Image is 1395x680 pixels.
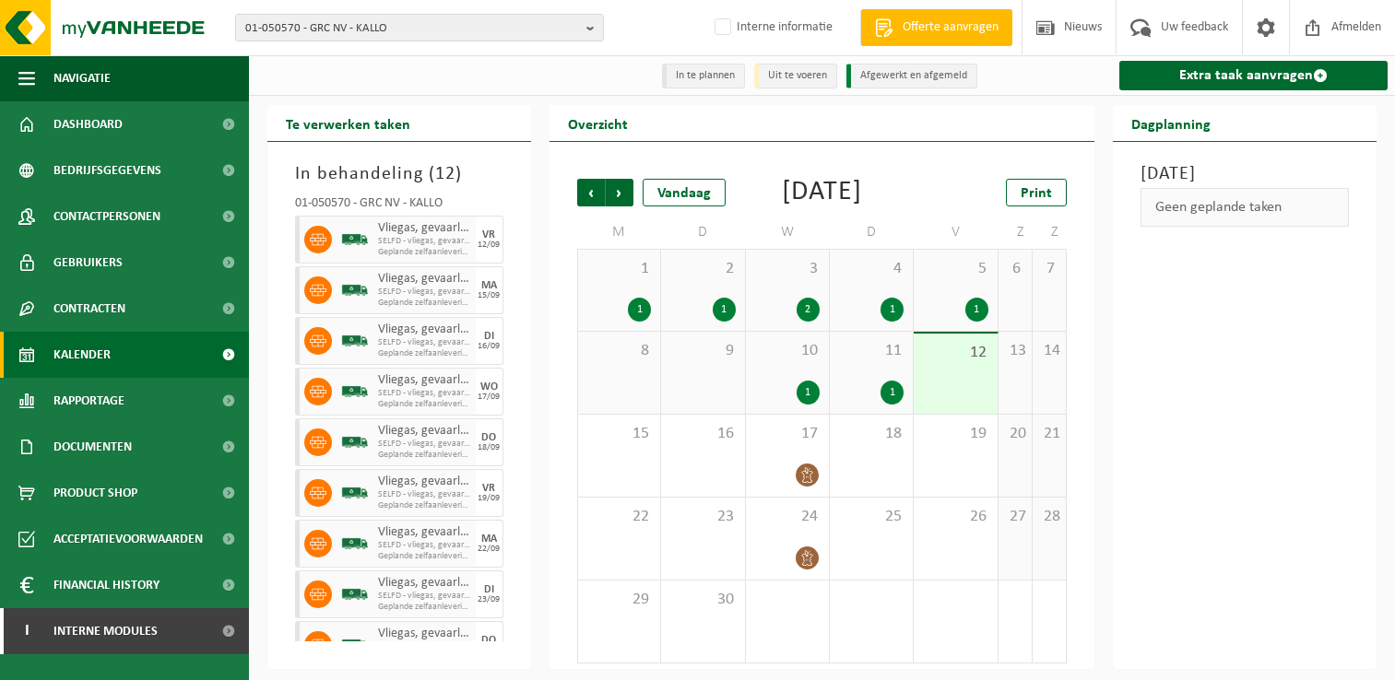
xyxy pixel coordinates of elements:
span: Geplande zelfaanlevering [378,602,471,613]
img: BL-SO-LV [341,327,369,355]
span: Vliegas, gevaarlijk [378,627,471,641]
div: DI [484,584,494,595]
td: M [577,216,661,249]
img: BL-SO-LV [341,580,369,608]
div: 1 [628,298,651,322]
li: Afgewerkt en afgemeld [846,64,977,88]
span: Offerte aanvragen [898,18,1003,37]
span: Dashboard [53,101,123,147]
div: [DATE] [782,179,862,206]
span: Acceptatievoorwaarden [53,516,203,562]
td: D [661,216,745,249]
span: Gebruikers [53,240,123,286]
span: 10 [755,341,820,361]
img: BL-SO-LV [341,226,369,253]
span: 21 [1042,424,1057,444]
td: Z [999,216,1033,249]
span: SELFD - vliegas, gevaarlijk - SIFA 2 [378,540,471,551]
span: 27 [1008,507,1023,527]
span: 15 [587,424,651,444]
div: Vandaag [643,179,726,206]
span: Vliegas, gevaarlijk [378,322,471,337]
span: SELFD - vliegas, gevaarlijk - SIFA 2 [378,591,471,602]
span: Vliegas, gevaarlijk [378,221,471,236]
div: 18/09 [478,443,500,452]
span: Print [1021,186,1052,201]
span: 6 [1008,259,1023,279]
h3: [DATE] [1141,160,1349,188]
button: 01-050570 - GRC NV - KALLO [235,14,604,41]
div: 1 [713,298,736,322]
h2: Overzicht [550,105,646,141]
td: Z [1033,216,1067,249]
div: DO [481,432,496,443]
span: 1 [587,259,651,279]
span: 12 [435,165,455,183]
div: 23/09 [478,595,500,604]
span: Geplande zelfaanlevering [378,298,471,309]
span: Kalender [53,332,111,378]
span: SELFD - vliegas, gevaarlijk - SIFA 2 [378,489,471,500]
div: DI [484,331,494,342]
img: BL-SO-LV [341,378,369,405]
span: 22 [587,507,651,527]
span: Geplande zelfaanlevering [378,399,471,410]
img: BL-SO-LV [341,530,369,557]
li: In te plannen [662,64,745,88]
td: D [830,216,914,249]
div: VR [482,483,495,494]
span: Geplande zelfaanlevering [378,551,471,562]
div: MA [481,533,497,545]
span: 19 [923,424,987,444]
span: 3 [755,259,820,279]
a: Extra taak aanvragen [1119,61,1388,90]
span: SELFD - vliegas, gevaarlijk - SIFA 2 [378,287,471,298]
span: 13 [1008,341,1023,361]
h2: Dagplanning [1113,105,1229,141]
span: Navigatie [53,55,111,101]
span: Vorige [577,179,605,206]
div: VR [482,229,495,240]
h2: Te verwerken taken [267,105,429,141]
span: SELFD - vliegas, gevaarlijk - SIFA 2 [378,439,471,450]
span: 14 [1042,341,1057,361]
div: 15/09 [478,291,500,300]
span: 11 [839,341,904,361]
a: Offerte aanvragen [860,9,1012,46]
div: 2 [797,298,820,322]
div: 22/09 [478,545,500,554]
span: 28 [1042,507,1057,527]
span: Contracten [53,286,125,332]
span: 26 [923,507,987,527]
span: Volgende [606,179,633,206]
img: BL-SO-LV [341,428,369,456]
span: 01-050570 - GRC NV - KALLO [245,15,579,42]
span: 2 [670,259,735,279]
span: SELFD - vliegas, gevaarlijk - SIFA 2 [378,236,471,247]
span: Financial History [53,562,160,608]
div: 1 [965,298,988,322]
span: Geplande zelfaanlevering [378,348,471,359]
span: 12 [923,343,987,363]
span: 5 [923,259,987,279]
div: 17/09 [478,393,500,402]
div: MA [481,280,497,291]
span: Vliegas, gevaarlijk [378,373,471,388]
span: Vliegas, gevaarlijk [378,424,471,439]
a: Print [1006,179,1067,206]
span: 29 [587,590,651,610]
div: DO [481,635,496,646]
span: 23 [670,507,735,527]
span: 8 [587,341,651,361]
span: 4 [839,259,904,279]
label: Interne informatie [711,14,833,41]
span: 24 [755,507,820,527]
div: 1 [881,298,904,322]
span: Product Shop [53,470,137,516]
span: Geplande zelfaanlevering [378,450,471,461]
span: 17 [755,424,820,444]
span: 30 [670,590,735,610]
td: V [914,216,998,249]
div: WO [480,381,498,393]
span: 16 [670,424,735,444]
